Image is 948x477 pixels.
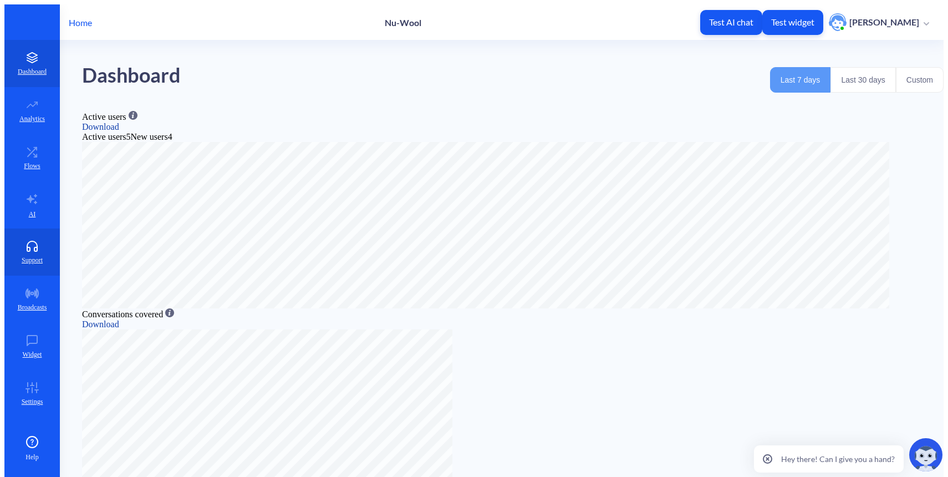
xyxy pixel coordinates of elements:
p: Widget [23,351,42,359]
a: Widget [4,323,60,370]
p: Test AI chat [709,17,753,28]
div: Dashboard [82,63,181,94]
button: Last 7 days [770,67,831,93]
span: 4 [168,132,172,141]
span: New users [131,132,168,141]
p: Home [69,17,92,28]
button: Test widget [762,10,823,35]
img: user photo [829,13,847,31]
p: Nu-Wool [385,17,421,28]
p: Dashboard [18,68,47,76]
a: Test widget [762,16,823,26]
a: Broadcasts [4,276,60,323]
button: user photo[PERSON_NAME] [823,12,935,32]
button: Test AI chat [700,10,762,35]
p: Analytics [19,115,45,123]
a: Analytics [4,87,60,134]
p: [PERSON_NAME] [849,16,919,28]
span: Help [26,453,38,461]
p: Support [22,256,43,265]
p: Flows [24,162,40,170]
p: Settings [22,398,43,406]
div: Active users [82,111,944,122]
a: Test AI chat [700,16,762,26]
p: Broadcasts [18,303,47,312]
p: AI [29,210,36,219]
a: AI [4,181,60,229]
img: copilot-icon.svg [909,438,942,471]
a: Download [82,319,119,329]
p: Test widget [771,17,814,28]
div: Conversations covered [82,308,944,319]
button: Custom [896,67,944,93]
button: Last 30 days [830,67,895,93]
a: Dashboard [4,40,60,87]
span: Active users [82,132,126,141]
a: Flows [4,134,60,181]
a: Download [82,122,119,131]
a: Settings [4,370,60,417]
span: 5 [126,132,131,141]
a: Support [4,229,60,276]
p: Hey there! Can I give you a hand? [781,454,895,464]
